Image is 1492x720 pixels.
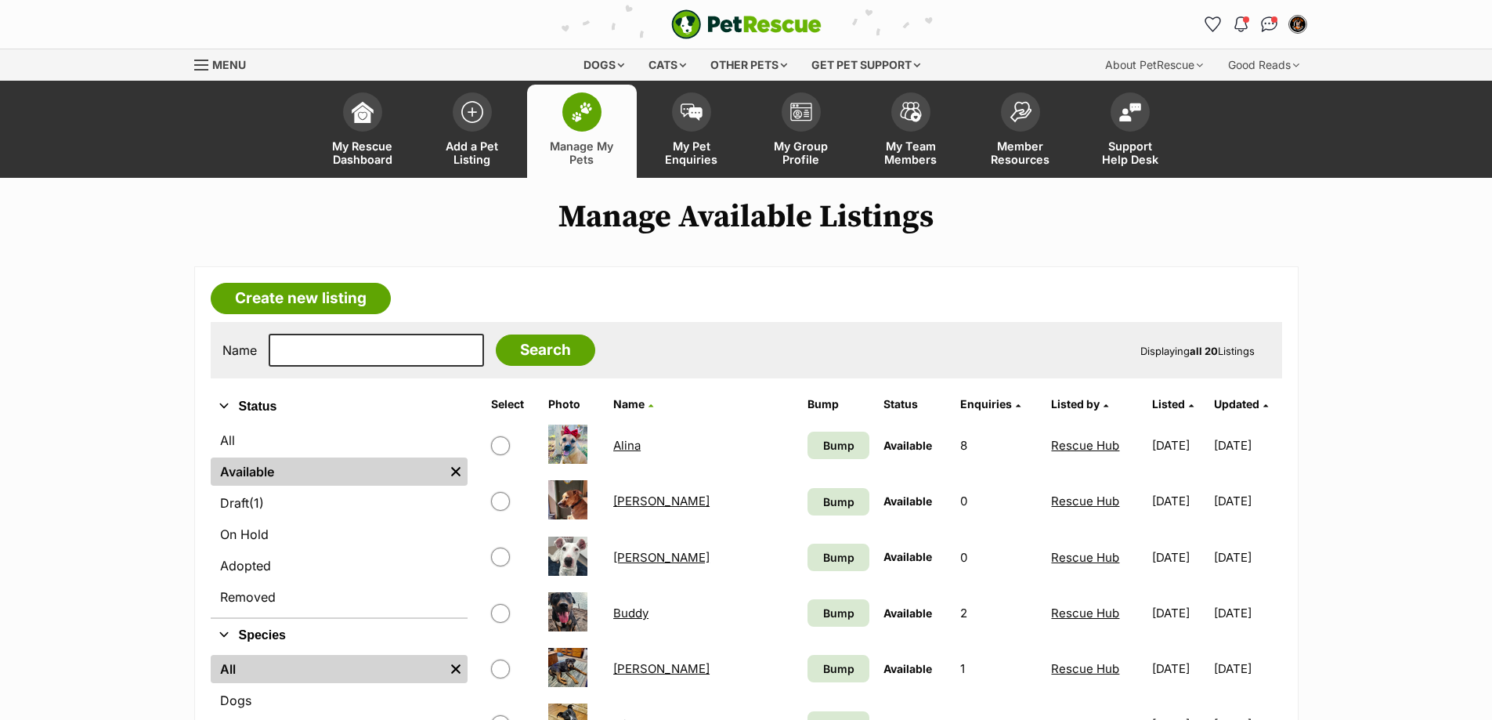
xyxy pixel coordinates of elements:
div: Dogs [573,49,635,81]
img: logo-e224e6f780fb5917bec1dbf3a21bbac754714ae5b6737aabdf751b685950b380.svg [671,9,822,39]
td: [DATE] [1214,474,1281,528]
div: Good Reads [1217,49,1310,81]
a: Bump [807,544,870,571]
span: Displaying Listings [1140,345,1255,357]
td: [DATE] [1214,418,1281,472]
span: My Rescue Dashboard [327,139,398,166]
a: All [211,426,468,454]
a: Adopted [211,552,468,580]
td: [DATE] [1146,418,1212,472]
a: Favourites [1201,12,1226,37]
label: Name [222,343,257,357]
span: Member Resources [985,139,1056,166]
span: Bump [823,605,854,621]
td: 1 [954,642,1043,696]
a: My Rescue Dashboard [308,85,417,178]
a: Alina [613,438,641,453]
th: Status [877,392,952,417]
span: Available [883,606,932,620]
span: Manage My Pets [547,139,617,166]
td: 0 [954,530,1043,584]
button: Notifications [1229,12,1254,37]
span: My Team Members [876,139,946,166]
a: Manage My Pets [527,85,637,178]
span: Available [883,662,932,675]
span: Bump [823,660,854,677]
td: [DATE] [1146,474,1212,528]
span: Available [883,494,932,508]
a: Updated [1214,397,1268,411]
img: help-desk-icon-fdf02630f3aa405de69fd3d07c3f3aa587a6932b1a1747fa1d2bba05be0121f9.svg [1119,103,1141,121]
a: Listed [1152,397,1194,411]
span: My Group Profile [766,139,836,166]
a: Name [613,397,653,411]
a: Add a Pet Listing [417,85,527,178]
a: Draft [211,489,468,517]
a: Rescue Hub [1051,550,1119,565]
img: Rescue Hub profile pic [1290,16,1306,32]
a: Member Resources [966,85,1075,178]
td: 8 [954,418,1043,472]
span: My Pet Enquiries [656,139,727,166]
ul: Account quick links [1201,12,1310,37]
a: Rescue Hub [1051,494,1119,508]
a: Buddy [613,606,648,621]
button: My account [1285,12,1310,37]
a: Bump [807,488,870,516]
div: Get pet support [800,49,931,81]
span: Name [613,397,645,411]
img: manage-my-pets-icon-02211641906a0b7f246fdf0571729dbe1e7629f14944591b6c1af311fb30b64b.svg [571,102,593,122]
span: Available [883,550,932,563]
a: On Hold [211,520,468,548]
td: [DATE] [1146,530,1212,584]
span: Support Help Desk [1095,139,1165,166]
a: [PERSON_NAME] [613,661,710,676]
span: Bump [823,494,854,510]
a: Listed by [1051,397,1108,411]
span: Listed [1152,397,1185,411]
a: My Team Members [856,85,966,178]
button: Status [211,396,468,417]
a: Dogs [211,686,468,715]
img: member-resources-icon-8e73f808a243e03378d46382f2149f9095a855e16c252ad45f914b54edf8863c.svg [1010,101,1031,122]
a: Menu [194,49,257,78]
a: My Pet Enquiries [637,85,746,178]
td: 0 [954,474,1043,528]
a: PetRescue [671,9,822,39]
span: (1) [249,494,264,512]
div: Cats [638,49,697,81]
a: Enquiries [960,397,1021,411]
span: Bump [823,549,854,566]
a: My Group Profile [746,85,856,178]
span: Add a Pet Listing [437,139,508,166]
a: Rescue Hub [1051,438,1119,453]
img: dashboard-icon-eb2f2d2d3e046f16d808141f083e7271f6b2e854fb5c12c21221c1fb7104beca.svg [352,101,374,123]
td: [DATE] [1214,586,1281,640]
a: Conversations [1257,12,1282,37]
span: Menu [212,58,246,71]
a: [PERSON_NAME] [613,550,710,565]
th: Select [485,392,540,417]
img: notifications-46538b983faf8c2785f20acdc204bb7945ddae34d4c08c2a6579f10ce5e182be.svg [1234,16,1247,32]
a: Rescue Hub [1051,661,1119,676]
input: Search [496,335,595,366]
td: [DATE] [1214,530,1281,584]
a: Available [211,458,444,486]
span: Updated [1214,397,1259,411]
td: [DATE] [1146,586,1212,640]
span: Available [883,439,932,452]
span: translation missing: en.admin.listings.index.attributes.enquiries [960,397,1012,411]
a: Removed [211,583,468,611]
div: Other pets [699,49,798,81]
a: Bump [807,599,870,627]
a: Bump [807,432,870,459]
img: team-members-icon-5396bd8760b3fe7c0b43da4ab00e1e3bb1a5d9ba89233759b79545d2d3fc5d0d.svg [900,102,922,122]
td: 2 [954,586,1043,640]
a: Rescue Hub [1051,606,1119,621]
img: pet-enquiries-icon-7e3ad2cf08bfb03b45e93fb7055b45f3efa6380592205ae92323e6603595dc1f.svg [681,103,703,121]
img: chat-41dd97257d64d25036548639549fe6c8038ab92f7586957e7f3b1b290dea8141.svg [1261,16,1277,32]
th: Photo [542,392,605,417]
a: Create new listing [211,283,391,314]
td: [DATE] [1214,642,1281,696]
th: Bump [801,392,876,417]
